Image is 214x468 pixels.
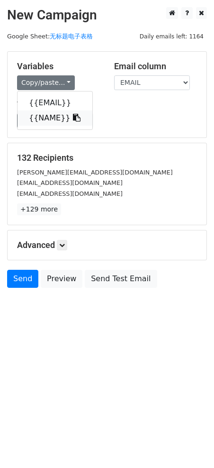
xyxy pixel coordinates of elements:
a: {{NAME}} [18,110,92,126]
h5: 132 Recipients [17,153,197,163]
small: [EMAIL_ADDRESS][DOMAIN_NAME] [17,190,123,197]
small: Google Sheet: [7,33,93,40]
a: Preview [41,270,82,288]
a: Send [7,270,38,288]
span: Daily emails left: 1164 [136,31,207,42]
a: Daily emails left: 1164 [136,33,207,40]
h5: Advanced [17,240,197,250]
a: Copy/paste... [17,75,75,90]
h5: Email column [114,61,197,72]
h5: Variables [17,61,100,72]
small: [PERSON_NAME][EMAIL_ADDRESS][DOMAIN_NAME] [17,169,173,176]
a: {{EMAIL}} [18,95,92,110]
a: +129 more [17,203,61,215]
a: Send Test Email [85,270,157,288]
h2: New Campaign [7,7,207,23]
small: [EMAIL_ADDRESS][DOMAIN_NAME] [17,179,123,186]
iframe: Chat Widget [167,422,214,468]
a: 无标题电子表格 [50,33,93,40]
